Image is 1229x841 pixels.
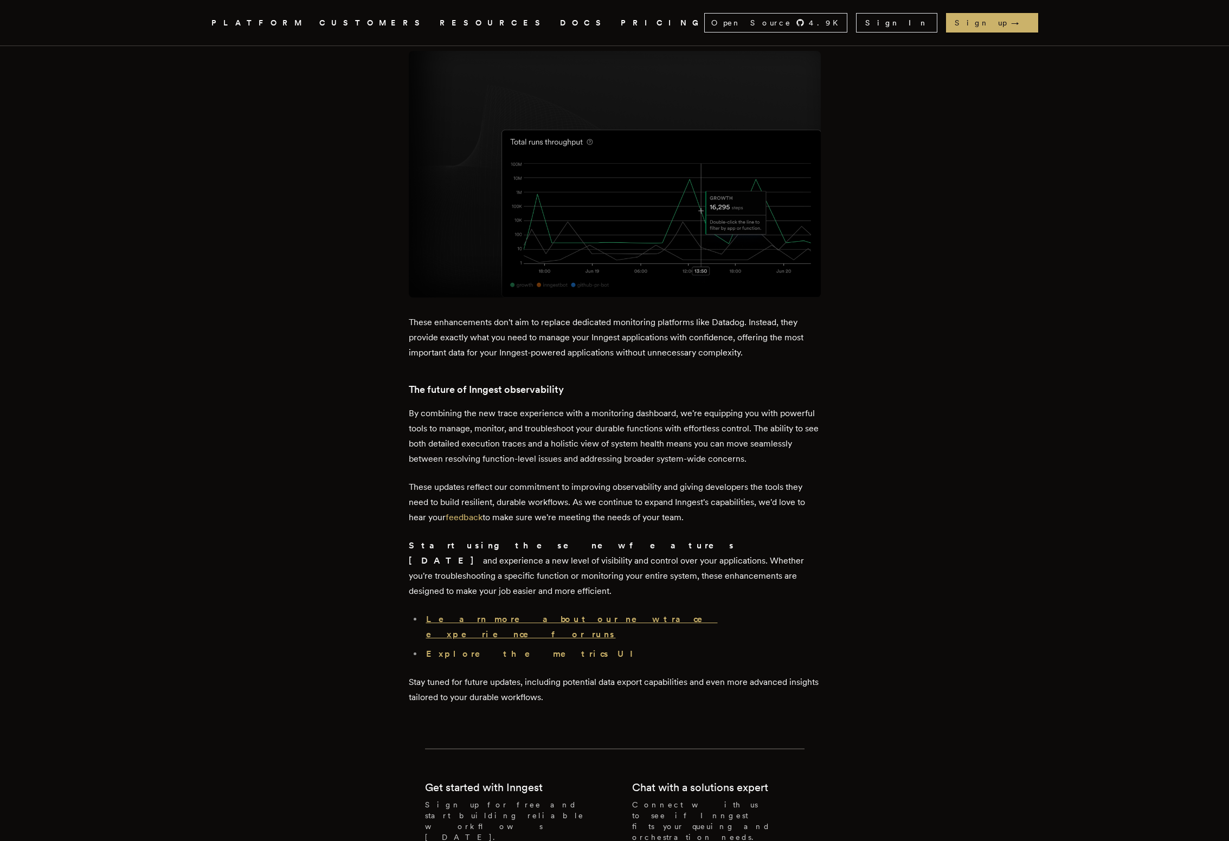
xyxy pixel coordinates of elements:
a: Learn more about our new trace experience for runs [426,614,718,639]
p: These enhancements don't aim to replace dedicated monitoring platforms like Datadog. Instead, the... [409,315,821,360]
p: Stay tuned for future updates, including potential data export capabilities and even more advance... [409,675,821,705]
button: PLATFORM [211,16,306,30]
a: PRICING [621,16,704,30]
a: feedback [446,512,482,522]
a: DOCS [560,16,608,30]
h3: The future of Inngest observability [409,382,821,397]
p: and experience a new level of visibility and control over your applications. Whether you're troub... [409,538,821,599]
h2: Chat with a solutions expert [632,780,768,795]
p: These updates reflect our commitment to improving observability and giving developers the tools t... [409,480,821,525]
button: RESOURCES [440,16,547,30]
strong: Start using these new features [DATE] [409,540,735,566]
span: Open Source [711,17,792,28]
h2: Get started with Inngest [425,780,543,795]
a: Explore the metrics UI [426,649,642,659]
span: 4.9 K [809,17,845,28]
a: Sign up [946,13,1038,33]
a: Sign In [856,13,937,33]
img: Inngest's new run details [409,51,821,297]
span: → [1011,17,1029,28]
a: CUSTOMERS [319,16,427,30]
p: By combining the new trace experience with a monitoring dashboard, we're equipping you with power... [409,406,821,467]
